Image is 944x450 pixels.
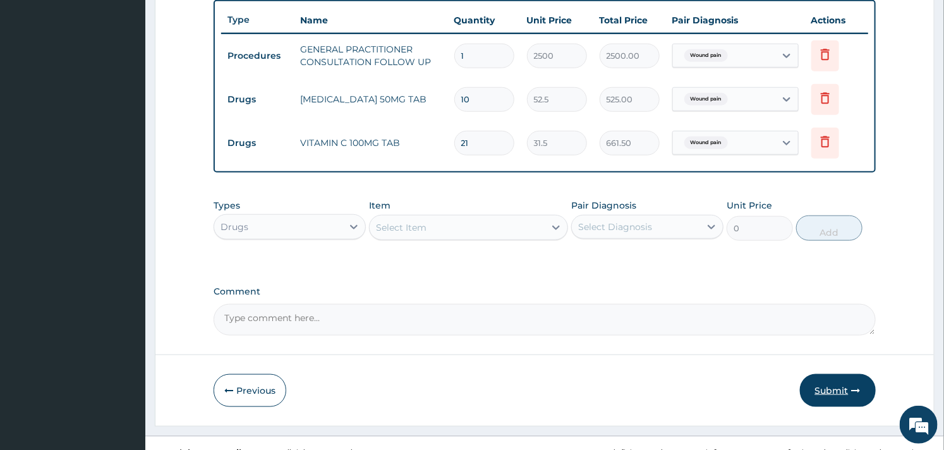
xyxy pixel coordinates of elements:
[571,199,636,212] label: Pair Diagnosis
[294,87,447,112] td: [MEDICAL_DATA] 50MG TAB
[73,141,174,269] span: We're online!
[221,131,294,155] td: Drugs
[684,93,728,106] span: Wound pain
[23,63,51,95] img: d_794563401_company_1708531726252_794563401
[214,200,240,211] label: Types
[294,37,447,75] td: GENERAL PRACTITIONER CONSULTATION FOLLOW UP
[796,216,862,241] button: Add
[207,6,238,37] div: Minimize live chat window
[805,8,868,33] th: Actions
[448,8,521,33] th: Quantity
[376,221,427,234] div: Select Item
[593,8,666,33] th: Total Price
[369,199,390,212] label: Item
[294,130,447,155] td: VITAMIN C 100MG TAB
[221,44,294,68] td: Procedures
[221,221,248,233] div: Drugs
[294,8,447,33] th: Name
[578,221,652,233] div: Select Diagnosis
[66,71,212,87] div: Chat with us now
[221,88,294,111] td: Drugs
[6,308,241,353] textarea: Type your message and hit 'Enter'
[666,8,805,33] th: Pair Diagnosis
[221,8,294,32] th: Type
[727,199,772,212] label: Unit Price
[214,374,286,407] button: Previous
[800,374,876,407] button: Submit
[521,8,593,33] th: Unit Price
[684,49,728,62] span: Wound pain
[214,286,875,297] label: Comment
[684,137,728,149] span: Wound pain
